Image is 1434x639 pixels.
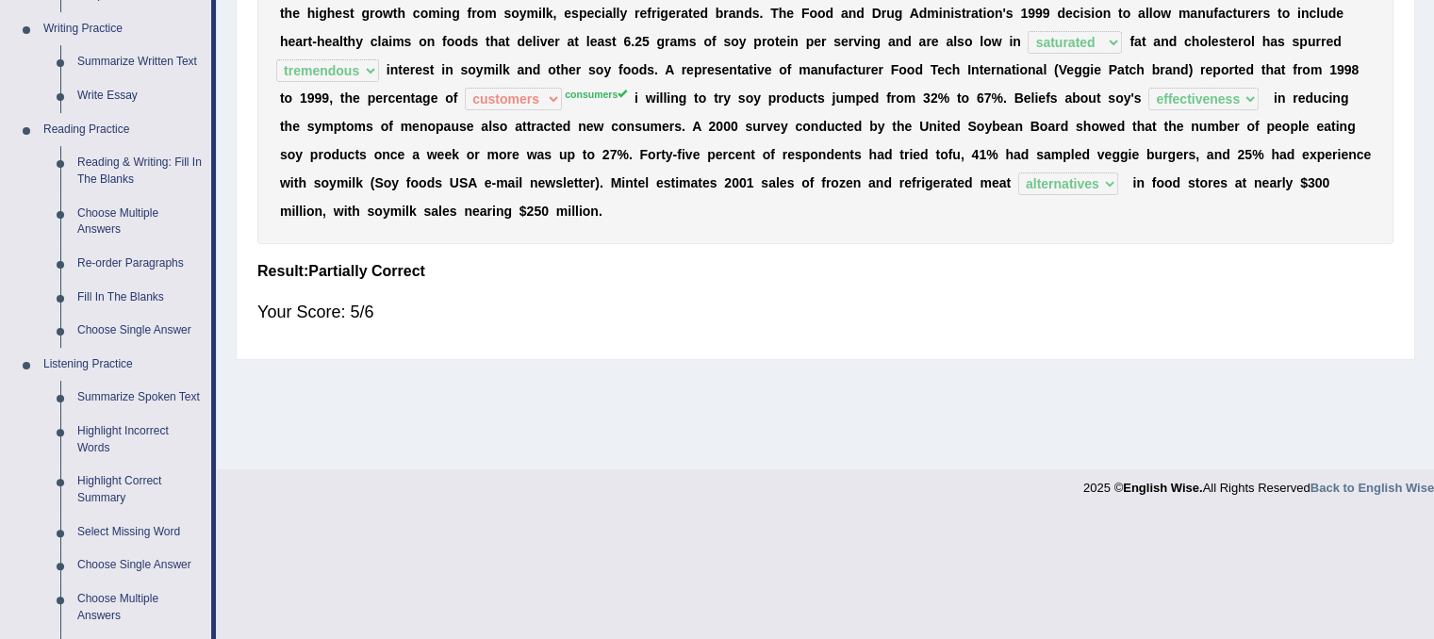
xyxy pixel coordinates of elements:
b: a [1190,6,1197,21]
b: n [849,6,857,21]
b: r [665,34,669,49]
b: r [303,34,307,49]
b: d [856,6,865,21]
b: o [1199,34,1208,49]
b: e [415,62,422,77]
b: d [1169,34,1178,49]
b: t [398,62,403,77]
b: e [1326,34,1333,49]
b: e [288,34,295,49]
b: i [982,6,986,21]
b: e [1336,6,1343,21]
b: n [995,6,1003,21]
a: Re-order Paragraphs [69,247,211,281]
b: r [849,34,853,49]
b: e [586,6,594,21]
b: s [689,34,697,49]
b: l [953,34,957,49]
b: a [729,6,736,21]
b: r [576,62,581,77]
b: f [647,6,651,21]
b: h [1192,34,1200,49]
b: o [809,6,817,21]
b: l [586,34,590,49]
b: t [1142,34,1146,49]
b: s [1006,6,1014,21]
b: o [703,34,712,49]
b: n [524,62,533,77]
b: 6 [623,34,631,49]
b: i [950,6,954,21]
b: t [1118,6,1123,21]
a: Choose Multiple Answers [69,582,211,632]
b: t [962,6,966,21]
b: e [292,6,300,21]
b: h [779,6,787,21]
b: o [631,62,639,77]
b: o [983,34,992,49]
b: s [1292,34,1299,49]
b: ' [1002,6,1005,21]
b: t [612,34,617,49]
b: d [825,6,833,21]
b: t [574,34,579,49]
b: r [882,6,886,21]
b: a [517,62,524,77]
b: a [295,34,303,49]
b: o [511,6,519,21]
b: 2 [635,34,642,49]
b: m [485,6,496,21]
a: Summarize Spoken Text [69,381,211,415]
b: i [939,6,943,21]
a: Select Missing Word [69,516,211,549]
b: o [964,34,973,49]
b: m [392,34,404,49]
b: y [476,62,484,77]
b: r [762,34,766,49]
b: e [639,6,647,21]
b: e [403,62,410,77]
b: a [498,34,505,49]
b: t [688,6,693,21]
b: w [383,6,393,21]
b: y [739,34,747,49]
a: Writing Practice [35,12,211,46]
b: c [1226,6,1233,21]
b: l [980,34,983,49]
b: r [821,34,826,49]
b: a [1134,34,1142,49]
b: r [554,34,559,49]
b: F [801,6,810,21]
b: s [957,34,964,49]
b: l [613,6,617,21]
b: p [1299,34,1308,49]
b: i [538,6,542,21]
b: o [817,6,826,21]
b: r [723,6,728,21]
b: r [1315,34,1320,49]
b: d [903,34,912,49]
b: i [1080,6,1083,21]
b: i [441,62,445,77]
b: r [1245,6,1250,21]
b: s [571,6,579,21]
a: Write Essay [69,79,211,113]
b: m [527,6,538,21]
b: a [841,6,849,21]
b: a [1270,34,1277,49]
b: h [1261,34,1270,49]
b: n [790,34,799,49]
b: o [374,6,383,21]
b: e [668,6,676,21]
b: l [533,34,536,49]
b: t [393,6,398,21]
b: . [631,34,635,49]
b: t [343,34,348,49]
b: l [499,62,503,77]
b: g [361,6,370,21]
b: m [677,34,688,49]
b: h [490,34,499,49]
a: Summarize Written Text [69,45,211,79]
a: Fill In The Blanks [69,281,211,315]
b: l [1149,6,1153,21]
